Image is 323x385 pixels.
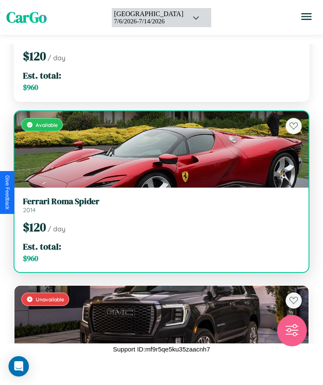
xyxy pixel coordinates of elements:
[23,219,46,235] span: $ 120
[4,175,10,210] div: Give Feedback
[113,343,210,355] p: Support ID: mf9r5qe5ku35zaacnh7
[23,69,61,81] span: Est. total:
[23,240,61,253] span: Est. total:
[48,53,65,62] span: / day
[23,196,300,214] a: Ferrari Roma Spider2014
[6,7,47,28] span: CarGo
[23,196,300,206] h3: Ferrari Roma Spider
[23,82,38,93] span: $ 960
[114,10,183,18] div: [GEOGRAPHIC_DATA]
[23,48,46,64] span: $ 120
[8,356,29,377] div: Open Intercom Messenger
[36,296,64,303] span: Unavailable
[36,122,58,128] span: Available
[114,18,183,25] div: 7 / 6 / 2026 - 7 / 14 / 2026
[23,206,36,214] span: 2014
[23,253,38,264] span: $ 960
[48,225,65,233] span: / day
